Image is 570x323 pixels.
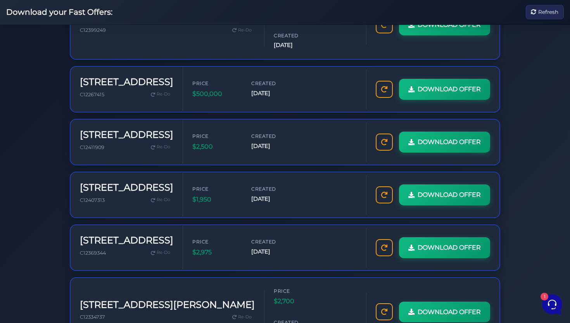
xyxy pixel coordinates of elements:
input: Search for an Article... [17,157,127,165]
a: See all [125,43,143,50]
span: Price [192,132,239,140]
h3: [STREET_ADDRESS] [80,182,173,193]
span: DOWNLOAD OFFER [418,307,481,317]
h3: [STREET_ADDRESS][PERSON_NAME] [80,299,255,311]
button: 1Messages [54,249,102,267]
span: [DATE] [274,41,320,50]
h2: Hello [PERSON_NAME] 👋 [6,6,130,31]
p: Hi [PERSON_NAME], sorry about the delay, I've gone ahead and refunded you your last payment, and ... [33,95,123,103]
a: DOWNLOAD OFFER [399,79,490,100]
button: Start a Conversation [12,109,143,125]
span: Created [251,80,298,87]
span: C12369344 [80,250,106,256]
span: Created [251,132,298,140]
span: Price [192,80,239,87]
a: DOWNLOAD OFFER [399,302,490,323]
span: 1 [78,248,83,254]
span: Price [274,287,320,295]
span: $2,975 [192,247,239,257]
span: DOWNLOAD OFFER [418,190,481,200]
p: You: Thanks! :) [33,65,123,73]
img: dark [13,60,22,69]
a: Fast OffersYou:Thanks! :)[DATE] [9,53,146,76]
span: DOWNLOAD OFFER [418,20,481,30]
button: Refresh [526,5,564,19]
span: Re-Do [157,249,170,256]
span: [DATE] [251,247,298,256]
a: Fast Offers SupportHi [PERSON_NAME], sorry about the delay, I've gone ahead and refunded you your... [9,83,146,106]
span: Re-Do [157,91,170,98]
span: Created [274,32,320,39]
h3: [STREET_ADDRESS] [80,235,173,246]
span: Price [192,185,239,193]
span: [DATE] [251,89,298,98]
span: $2,500 [192,142,239,152]
span: DOWNLOAD OFFER [418,137,481,147]
a: Re-Do [229,25,255,35]
span: Re-Do [157,144,170,151]
a: DOWNLOAD OFFER [399,14,490,35]
span: Fast Offers Support [33,86,123,94]
span: Fast Offers [33,56,123,64]
p: Messages [67,260,89,267]
span: C12267415 [80,92,104,97]
a: Re-Do [148,195,173,205]
a: DOWNLOAD OFFER [399,237,490,258]
a: Re-Do [148,142,173,152]
span: Price [192,238,239,245]
a: DOWNLOAD OFFER [399,184,490,205]
span: Refresh [538,8,558,17]
span: C12407313 [80,197,105,203]
span: Start a Conversation [56,114,109,120]
p: [DATE] [128,56,143,63]
span: Re-Do [238,27,252,34]
h3: [STREET_ADDRESS] [80,76,173,88]
span: [DATE] [251,194,298,203]
img: dark [12,87,28,102]
span: $500,000 [192,89,239,99]
span: DOWNLOAD OFFER [418,84,481,94]
h3: [STREET_ADDRESS] [80,129,173,141]
span: Created [251,185,298,193]
a: DOWNLOAD OFFER [399,132,490,153]
img: dark [18,60,28,69]
span: C12411909 [80,144,104,150]
h2: Download your Fast Offers: [6,8,112,17]
span: Re-Do [238,314,252,321]
iframe: Customerly Messenger Launcher [541,293,564,316]
button: Help [101,249,149,267]
a: Re-Do [229,312,255,322]
span: Find an Answer [12,140,53,146]
a: Re-Do [148,89,173,99]
span: $2,700 [274,296,320,306]
span: C12334737 [80,314,105,320]
a: Re-Do [148,248,173,258]
span: [DATE] [251,142,298,151]
span: DOWNLOAD OFFER [418,243,481,253]
span: $1,950 [192,194,239,205]
a: Open Help Center [97,140,143,146]
p: [DATE] [128,86,143,93]
button: Home [6,249,54,267]
span: Re-Do [157,196,170,203]
span: Created [251,238,298,245]
p: Help [120,260,130,267]
span: C12399249 [80,27,106,33]
span: Your Conversations [12,43,63,50]
p: Home [23,260,36,267]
